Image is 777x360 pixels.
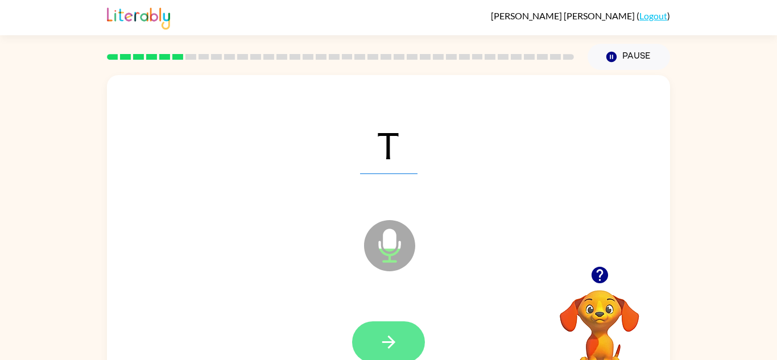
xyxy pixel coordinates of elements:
img: Literably [107,5,170,30]
span: T [360,115,418,174]
button: Pause [588,44,670,70]
div: ( ) [491,10,670,21]
span: [PERSON_NAME] [PERSON_NAME] [491,10,637,21]
a: Logout [639,10,667,21]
